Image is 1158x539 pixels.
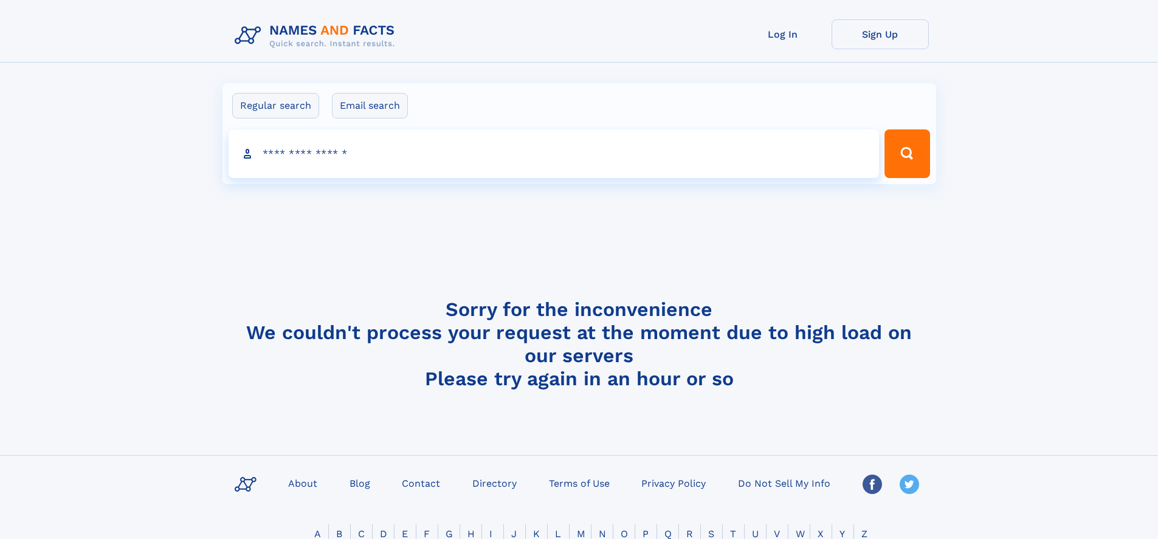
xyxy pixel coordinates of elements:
img: Twitter [900,475,919,494]
a: Contact [397,474,445,492]
input: search input [229,129,880,178]
a: About [283,474,322,492]
a: Directory [467,474,522,492]
a: Log In [734,19,832,49]
a: Sign Up [832,19,929,49]
h4: Sorry for the inconvenience We couldn't process your request at the moment due to high load on ou... [230,298,929,390]
img: Logo Names and Facts [230,19,405,52]
a: Do Not Sell My Info [733,474,835,492]
button: Search Button [884,129,929,178]
label: Regular search [232,93,319,118]
a: Privacy Policy [636,474,711,492]
a: Blog [345,474,375,492]
img: Facebook [863,475,882,494]
label: Email search [332,93,408,118]
a: Terms of Use [544,474,615,492]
